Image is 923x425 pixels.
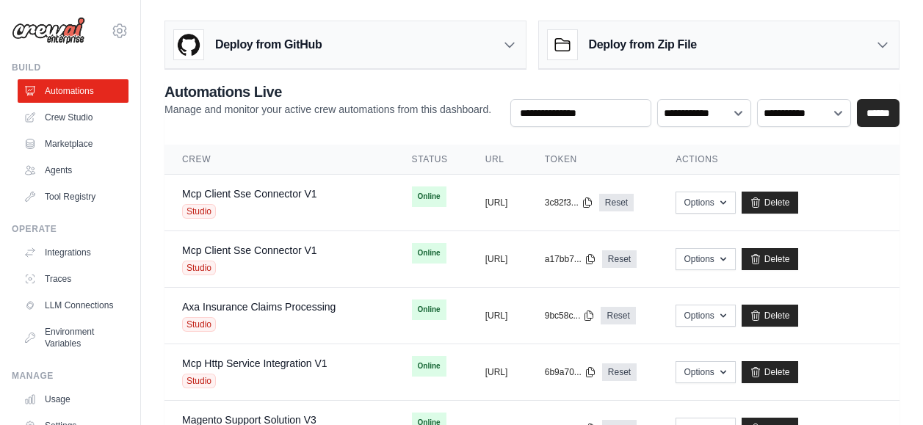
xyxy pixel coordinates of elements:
[12,370,129,382] div: Manage
[394,145,468,175] th: Status
[12,62,129,73] div: Build
[742,361,798,383] a: Delete
[676,305,735,327] button: Options
[589,36,697,54] h3: Deploy from Zip File
[468,145,527,175] th: URL
[602,363,637,381] a: Reset
[182,374,216,388] span: Studio
[174,30,203,59] img: GitHub Logo
[164,145,394,175] th: Crew
[182,317,216,332] span: Studio
[182,301,336,313] a: Axa Insurance Claims Processing
[164,102,491,117] p: Manage and monitor your active crew automations from this dashboard.
[18,294,129,317] a: LLM Connections
[742,305,798,327] a: Delete
[12,17,85,45] img: Logo
[742,248,798,270] a: Delete
[182,357,327,369] a: Mcp Http Service Integration V1
[182,261,216,275] span: Studio
[742,192,798,214] a: Delete
[18,159,129,182] a: Agents
[850,355,923,425] iframe: Chat Widget
[182,244,317,256] a: Mcp Client Sse Connector V1
[676,361,735,383] button: Options
[527,145,659,175] th: Token
[599,194,634,211] a: Reset
[545,253,596,265] button: a17bb7...
[545,197,593,208] button: 3c82f3...
[18,320,129,355] a: Environment Variables
[164,81,491,102] h2: Automations Live
[18,185,129,208] a: Tool Registry
[215,36,322,54] h3: Deploy from GitHub
[545,310,596,322] button: 9bc58c...
[545,366,596,378] button: 6b9a70...
[18,106,129,129] a: Crew Studio
[658,145,900,175] th: Actions
[18,267,129,291] a: Traces
[182,188,317,200] a: Mcp Client Sse Connector V1
[412,186,446,207] span: Online
[676,192,735,214] button: Options
[412,243,446,264] span: Online
[676,248,735,270] button: Options
[602,250,637,268] a: Reset
[18,388,129,411] a: Usage
[12,223,129,235] div: Operate
[412,356,446,377] span: Online
[18,132,129,156] a: Marketplace
[18,241,129,264] a: Integrations
[601,307,635,324] a: Reset
[182,204,216,219] span: Studio
[412,299,446,320] span: Online
[18,79,129,103] a: Automations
